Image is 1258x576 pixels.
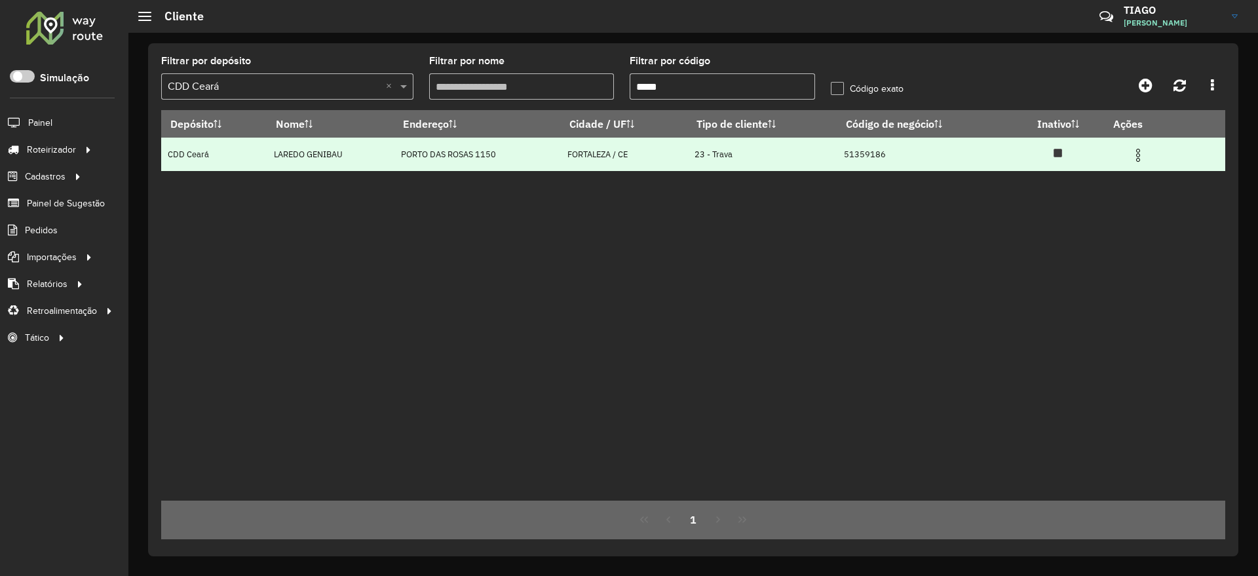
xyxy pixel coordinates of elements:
[28,116,52,130] span: Painel
[681,507,706,532] button: 1
[688,138,837,171] td: 23 - Trava
[25,223,58,237] span: Pedidos
[161,53,251,69] label: Filtrar por depósito
[831,82,904,96] label: Código exato
[429,53,505,69] label: Filtrar por nome
[688,110,837,138] th: Tipo de cliente
[1092,3,1120,31] a: Contato Rápido
[27,143,76,157] span: Roteirizador
[151,9,204,24] h2: Cliente
[25,170,66,183] span: Cadastros
[267,138,394,171] td: LAREDO GENIBAU
[561,110,688,138] th: Cidade / UF
[837,138,1012,171] td: 51359186
[386,79,397,94] span: Clear all
[837,110,1012,138] th: Código de negócio
[1012,110,1104,138] th: Inativo
[394,138,561,171] td: PORTO DAS ROSAS 1150
[161,110,267,138] th: Depósito
[394,110,561,138] th: Endereço
[1124,4,1222,16] h3: TIAGO
[161,138,267,171] td: CDD Ceará
[27,197,105,210] span: Painel de Sugestão
[267,110,394,138] th: Nome
[25,331,49,345] span: Tático
[27,304,97,318] span: Retroalimentação
[1124,17,1222,29] span: [PERSON_NAME]
[630,53,710,69] label: Filtrar por código
[561,138,688,171] td: FORTALEZA / CE
[27,250,77,264] span: Importações
[1104,110,1183,138] th: Ações
[27,277,67,291] span: Relatórios
[40,70,89,86] label: Simulação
